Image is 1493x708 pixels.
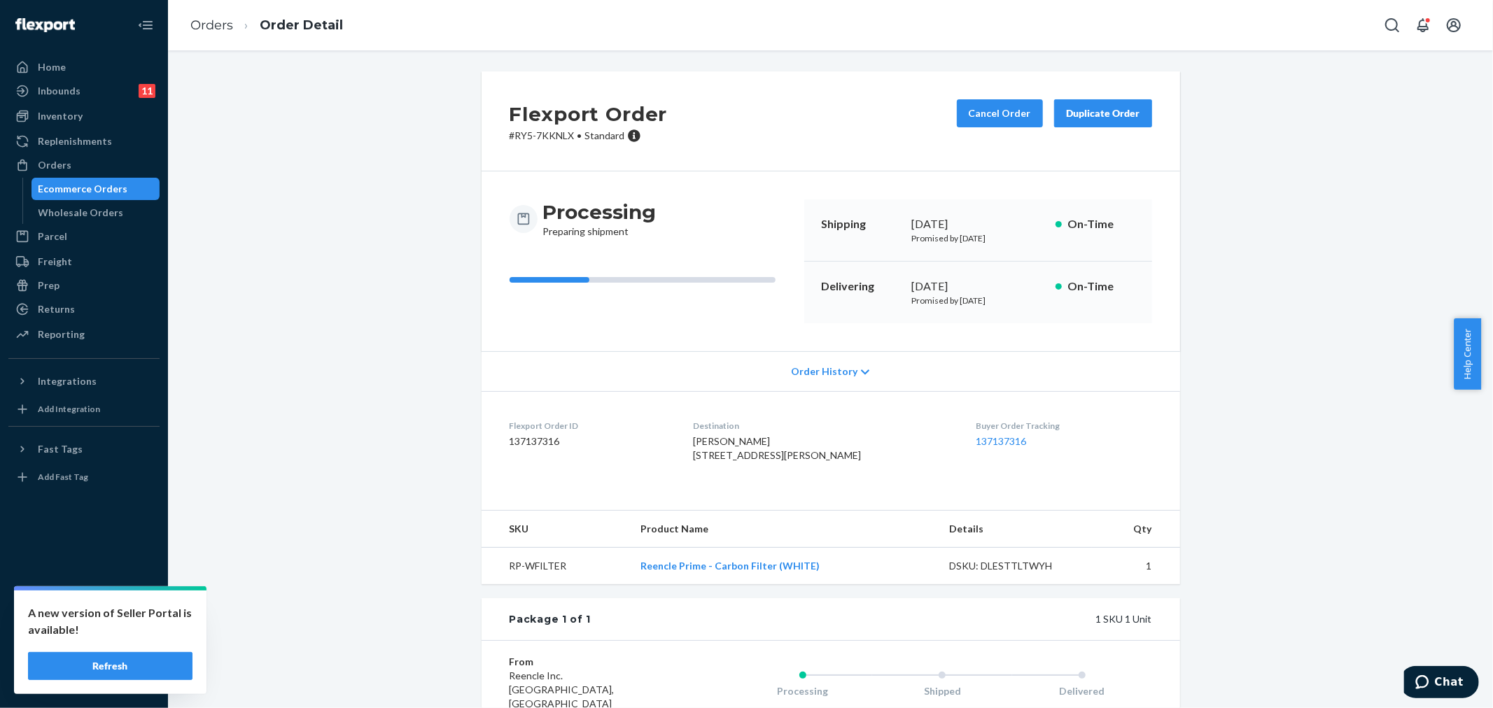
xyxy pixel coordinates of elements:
a: Order Detail [260,17,343,33]
iframe: Opens a widget where you can chat to one of our agents [1404,666,1479,701]
h2: Flexport Order [510,99,668,129]
td: RP-WFILTER [482,548,629,585]
div: Shipped [872,684,1012,698]
div: Wholesale Orders [38,206,124,220]
div: Parcel [38,229,67,243]
p: Shipping [821,216,901,232]
a: Home [8,56,160,78]
div: DSKU: DLESTTLTWYH [949,559,1081,573]
p: On-Time [1067,278,1135,295]
a: Freight [8,250,160,273]
div: Reporting [38,327,85,341]
div: Freight [38,255,72,269]
dt: Destination [693,420,953,432]
button: Give Feedback [8,669,160,691]
div: Orders [38,158,71,172]
a: Orders [190,17,233,33]
div: [DATE] [912,216,1044,232]
div: 1 SKU 1 Unit [591,612,1151,626]
span: Order History [791,364,857,378]
div: Processing [733,684,873,698]
p: Delivering [821,278,901,295]
a: Inventory [8,105,160,127]
dt: Buyer Order Tracking [976,420,1152,432]
div: Inbounds [38,84,80,98]
div: Duplicate Order [1066,106,1140,120]
div: Replenishments [38,134,112,148]
button: Refresh [28,652,192,680]
button: Talk to Support [8,621,160,644]
a: Reporting [8,323,160,346]
div: Preparing shipment [543,199,657,239]
a: Settings [8,597,160,620]
th: Details [938,511,1092,548]
div: Integrations [38,374,97,388]
a: Returns [8,298,160,320]
a: Ecommerce Orders [31,178,160,200]
img: Flexport logo [15,18,75,32]
p: # RY5-7KKNLX [510,129,668,143]
button: Cancel Order [957,99,1043,127]
td: 1 [1092,548,1180,585]
div: Package 1 of 1 [510,612,591,626]
button: Help Center [1454,318,1481,390]
a: Help Center [8,645,160,667]
div: Home [38,60,66,74]
dt: Flexport Order ID [510,420,671,432]
div: [DATE] [912,278,1044,295]
button: Duplicate Order [1054,99,1152,127]
th: Qty [1092,511,1180,548]
th: Product Name [629,511,938,548]
div: Fast Tags [38,442,83,456]
dt: From [510,655,677,669]
a: Replenishments [8,130,160,153]
button: Open account menu [1440,11,1468,39]
button: Integrations [8,370,160,392]
p: A new version of Seller Portal is available! [28,604,192,638]
ol: breadcrumbs [179,5,354,46]
p: Promised by [DATE] [912,232,1044,244]
th: SKU [482,511,629,548]
div: Ecommerce Orders [38,182,128,196]
div: Add Integration [38,403,100,415]
a: Inbounds11 [8,80,160,102]
button: Fast Tags [8,438,160,460]
span: Standard [585,129,625,141]
h3: Processing [543,199,657,225]
div: Add Fast Tag [38,471,88,483]
span: • [577,129,582,141]
span: [PERSON_NAME] [STREET_ADDRESS][PERSON_NAME] [693,435,861,461]
div: 11 [139,84,155,98]
a: Reencle Prime - Carbon Filter (WHITE) [640,560,820,572]
div: Returns [38,302,75,316]
p: On-Time [1067,216,1135,232]
button: Close Navigation [132,11,160,39]
a: Wholesale Orders [31,201,160,224]
a: Parcel [8,225,160,248]
a: Orders [8,154,160,176]
div: Prep [38,278,59,292]
div: Delivered [1012,684,1152,698]
a: Add Fast Tag [8,466,160,488]
a: 137137316 [976,435,1026,447]
a: Add Integration [8,398,160,420]
button: Open notifications [1409,11,1437,39]
div: Inventory [38,109,83,123]
a: Prep [8,274,160,297]
p: Promised by [DATE] [912,295,1044,306]
button: Open Search Box [1378,11,1406,39]
dd: 137137316 [510,434,671,448]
